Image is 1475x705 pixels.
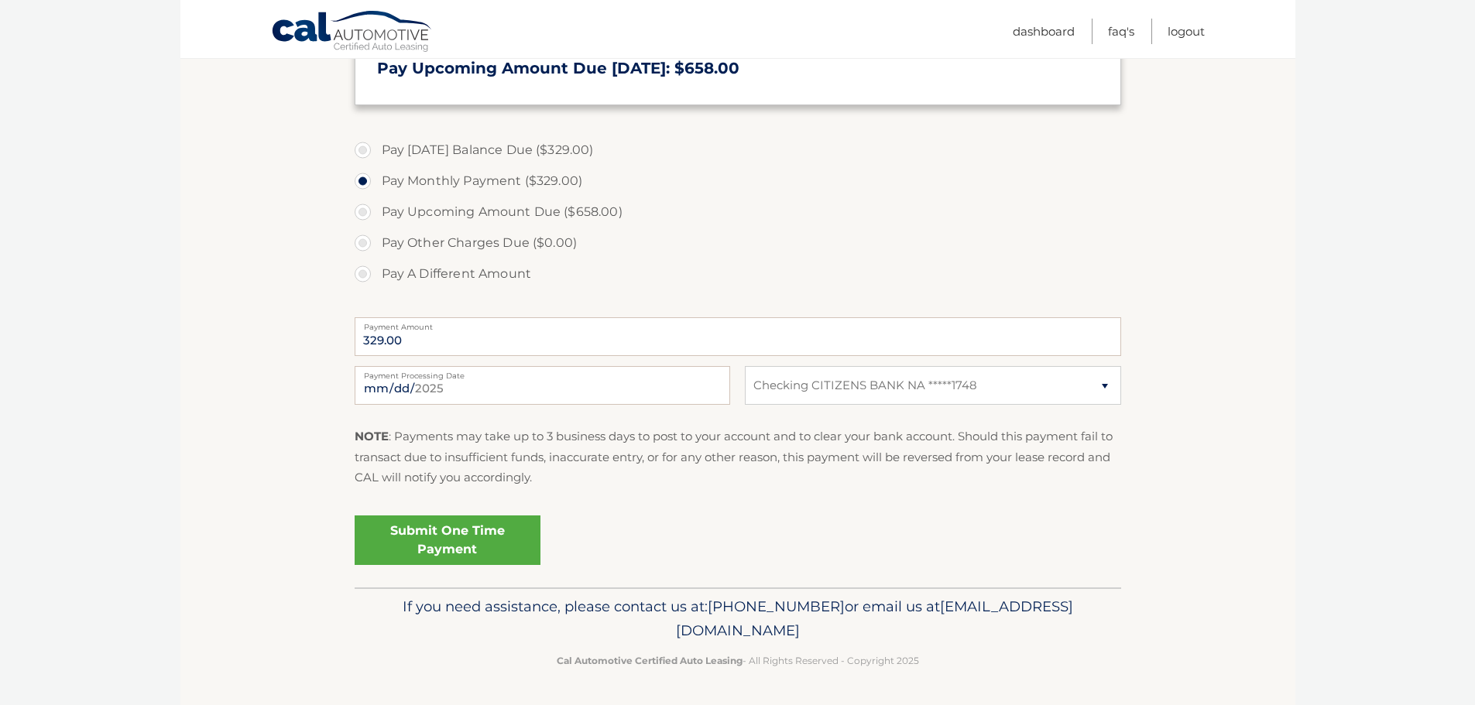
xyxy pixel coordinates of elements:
[355,197,1121,228] label: Pay Upcoming Amount Due ($658.00)
[355,258,1121,289] label: Pay A Different Amount
[355,366,730,405] input: Payment Date
[355,317,1121,330] label: Payment Amount
[355,426,1121,488] p: : Payments may take up to 3 business days to post to your account and to clear your bank account....
[355,135,1121,166] label: Pay [DATE] Balance Due ($329.00)
[377,59,1099,78] h3: Pay Upcoming Amount Due [DATE]: $658.00
[355,228,1121,258] label: Pay Other Charges Due ($0.00)
[355,317,1121,356] input: Payment Amount
[355,515,540,565] a: Submit One Time Payment
[708,597,845,615] span: [PHONE_NUMBER]
[1108,19,1134,44] a: FAQ's
[355,166,1121,197] label: Pay Monthly Payment ($329.00)
[365,594,1111,644] p: If you need assistance, please contact us at: or email us at
[355,429,389,443] strong: NOTE
[365,652,1111,669] p: - All Rights Reserved - Copyright 2025
[557,655,743,666] strong: Cal Automotive Certified Auto Leasing
[271,10,434,55] a: Cal Automotive
[355,366,730,378] label: Payment Processing Date
[1013,19,1075,44] a: Dashboard
[1168,19,1205,44] a: Logout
